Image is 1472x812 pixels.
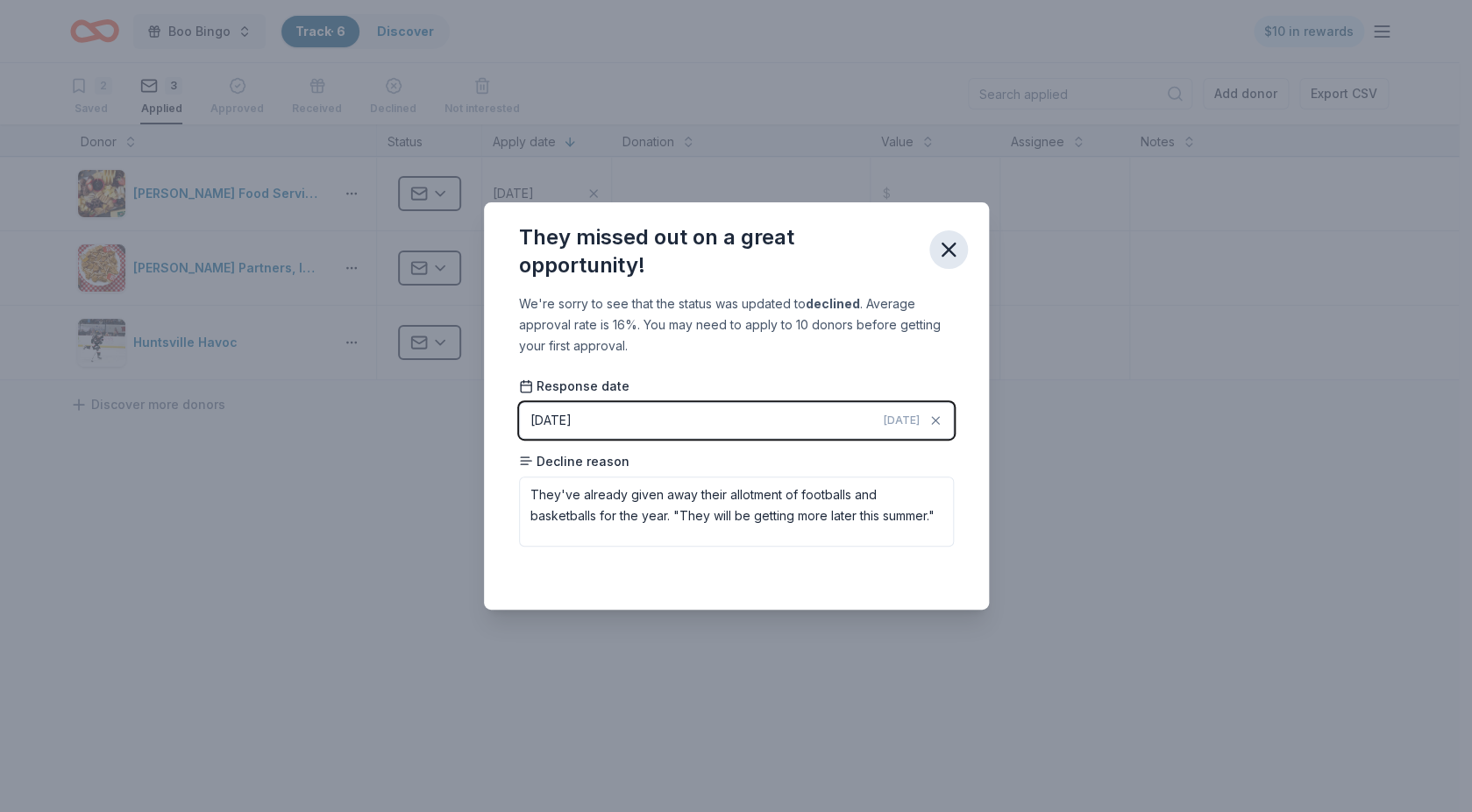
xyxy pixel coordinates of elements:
span: [DATE] [884,413,920,427]
div: [DATE] [530,410,572,431]
textarea: They've already given away their allotment of footballs and basketballs for the year. "They will ... [519,477,954,547]
span: Response date [519,378,629,395]
span: Decline reason [519,453,629,470]
b: declined [806,296,860,311]
div: We're sorry to see that the status was updated to . Average approval rate is 16%. You may need to... [519,293,954,357]
div: They missed out on a great opportunity! [519,223,915,279]
button: [DATE][DATE] [519,402,954,439]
